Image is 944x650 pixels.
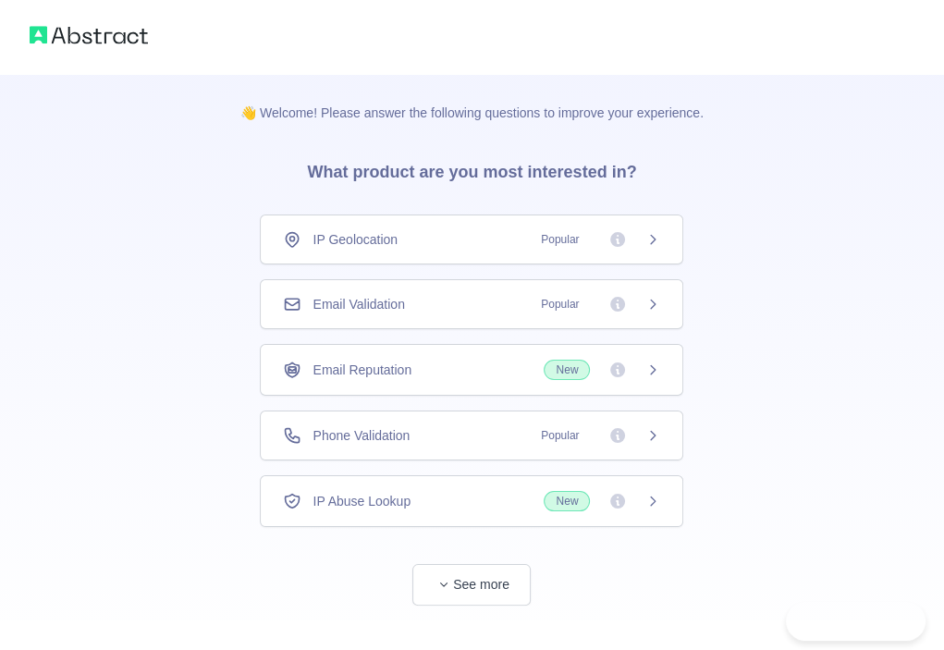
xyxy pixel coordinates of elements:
[412,564,531,606] button: See more
[530,426,590,445] span: Popular
[277,122,666,215] h3: What product are you most interested in?
[313,295,404,313] span: Email Validation
[544,491,590,511] span: New
[313,230,398,249] span: IP Geolocation
[313,361,411,379] span: Email Reputation
[211,74,733,122] p: 👋 Welcome! Please answer the following questions to improve your experience.
[544,360,590,380] span: New
[313,492,411,510] span: IP Abuse Lookup
[30,22,148,48] img: Abstract logo
[530,295,590,313] span: Popular
[786,602,926,641] iframe: Toggle Customer Support
[530,230,590,249] span: Popular
[313,426,410,445] span: Phone Validation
